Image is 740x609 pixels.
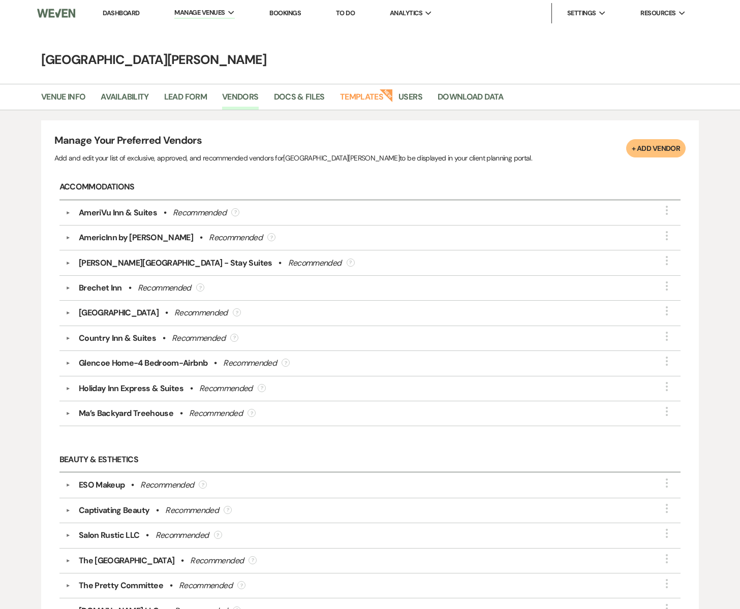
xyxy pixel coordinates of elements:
[190,555,243,567] div: Recommended
[336,9,355,17] a: To Do
[164,207,166,219] b: •
[199,382,253,395] div: Recommended
[172,332,225,344] div: Recommended
[398,90,422,110] a: Users
[181,555,183,567] b: •
[79,207,157,219] div: AmeriVu Inn & Suites
[54,152,532,164] p: Add and edit your list of exclusive, approved, and recommended vendors for [GEOGRAPHIC_DATA][PERS...
[163,332,165,344] b: •
[59,175,681,201] h6: Accommodations
[248,409,256,417] div: ?
[62,411,74,416] button: ▼
[567,8,596,18] span: Settings
[79,479,125,491] div: ESO Makeup
[438,90,504,110] a: Download Data
[200,232,202,244] b: •
[222,90,259,110] a: Vendors
[390,8,422,18] span: Analytics
[79,407,173,420] div: Ma’s Backyard Treehouse
[173,207,226,219] div: Recommended
[230,334,238,342] div: ?
[79,282,122,294] div: Brechet Inn
[170,580,172,592] b: •
[209,232,262,244] div: Recommended
[288,257,342,269] div: Recommended
[62,261,74,266] button: ▼
[62,508,74,513] button: ▼
[79,357,207,369] div: Glencoe Home-4 Bedroom-Airbnb
[174,307,228,319] div: Recommended
[174,8,225,18] span: Manage Venues
[79,307,159,319] div: [GEOGRAPHIC_DATA]
[37,3,75,24] img: Weven Logo
[231,208,239,216] div: ?
[224,506,232,514] div: ?
[249,556,257,564] div: ?
[62,583,74,588] button: ▼
[179,580,232,592] div: Recommended
[196,283,204,292] div: ?
[103,9,139,17] a: Dashboard
[62,311,74,316] button: ▼
[156,529,209,541] div: Recommended
[62,361,74,366] button: ▼
[146,529,148,541] b: •
[62,386,74,391] button: ▼
[379,88,393,102] strong: New
[79,332,156,344] div: Country Inn & Suites
[62,285,74,291] button: ▼
[156,504,159,517] b: •
[131,479,134,491] b: •
[199,480,207,489] div: ?
[347,259,355,267] div: ?
[282,359,290,367] div: ?
[340,90,383,110] a: Templates
[79,257,272,269] div: [PERSON_NAME][GEOGRAPHIC_DATA] - Stay Suites
[62,558,74,563] button: ▼
[274,90,325,110] a: Docs & Files
[214,357,217,369] b: •
[62,533,74,538] button: ▼
[626,139,686,157] button: + Add Vendor
[640,8,675,18] span: Resources
[180,407,182,420] b: •
[129,282,131,294] b: •
[138,282,191,294] div: Recommended
[190,382,193,395] b: •
[62,210,74,215] button: ▼
[79,580,163,592] div: The Pretty Committee
[79,555,175,567] div: The [GEOGRAPHIC_DATA]
[269,9,301,17] a: Bookings
[79,529,140,541] div: Salon Rustic LLC
[79,504,149,517] div: Captivating Beauty
[279,257,281,269] b: •
[267,233,275,241] div: ?
[223,357,276,369] div: Recommended
[258,384,266,392] div: ?
[62,235,74,240] button: ▼
[79,382,183,395] div: Holiday Inn Express & Suites
[4,51,736,69] h4: [GEOGRAPHIC_DATA][PERSON_NAME]
[140,479,194,491] div: Recommended
[62,483,74,488] button: ▼
[62,336,74,341] button: ▼
[54,133,532,152] h4: Manage Your Preferred Vendors
[79,232,193,244] div: AmericInn by [PERSON_NAME]
[189,407,242,420] div: Recommended
[165,504,219,517] div: Recommended
[233,308,241,316] div: ?
[165,307,168,319] b: •
[101,90,148,110] a: Availability
[59,447,681,473] h6: Beauty & Esthetics
[237,581,245,589] div: ?
[164,90,207,110] a: Lead Form
[214,531,222,539] div: ?
[41,90,86,110] a: Venue Info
